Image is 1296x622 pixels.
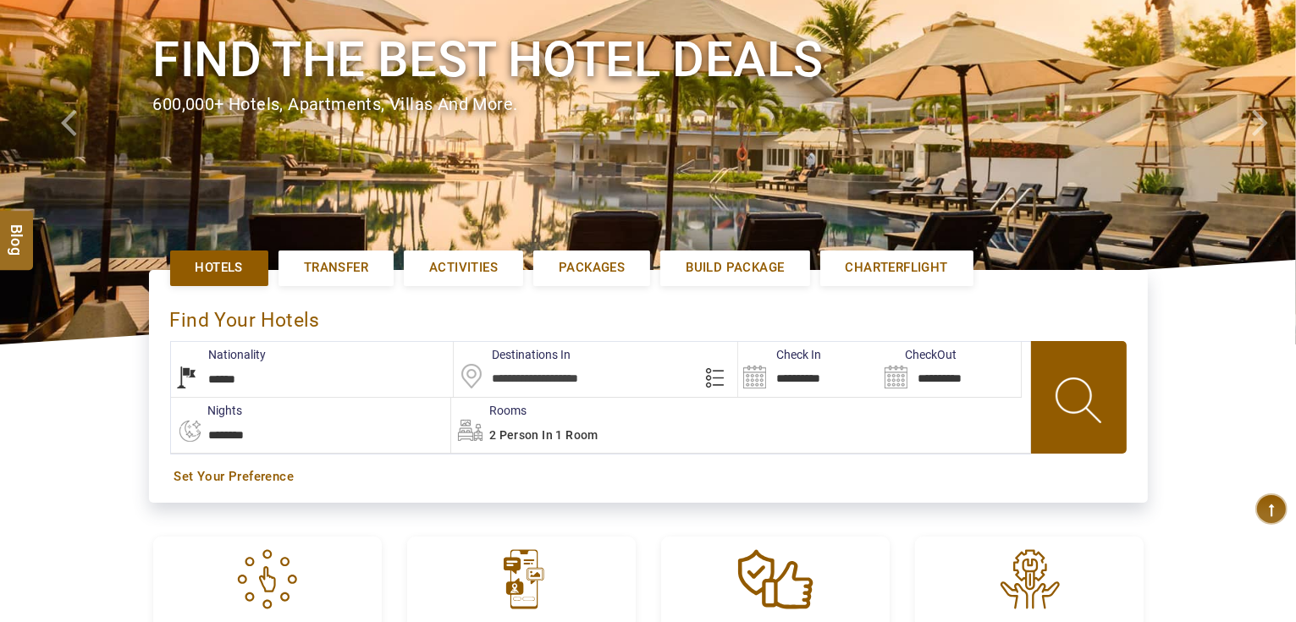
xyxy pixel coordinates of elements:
[174,468,1122,486] a: Set Your Preference
[196,259,243,277] span: Hotels
[846,259,948,277] span: Charterflight
[660,250,809,285] a: Build Package
[880,342,1021,397] input: Search
[880,346,957,363] label: CheckOut
[559,259,625,277] span: Packages
[279,250,394,285] a: Transfer
[404,250,523,285] a: Activities
[738,346,821,363] label: Check In
[686,259,784,277] span: Build Package
[153,28,1144,91] h1: Find the best hotel deals
[820,250,973,285] a: Charterflight
[171,346,267,363] label: Nationality
[304,259,368,277] span: Transfer
[451,402,527,419] label: Rooms
[6,223,28,238] span: Blog
[429,259,498,277] span: Activities
[454,346,571,363] label: Destinations In
[738,342,880,397] input: Search
[170,250,268,285] a: Hotels
[533,250,650,285] a: Packages
[170,291,1127,341] div: Find Your Hotels
[153,92,1144,117] div: 600,000+ hotels, apartments, villas and more.
[170,402,243,419] label: nights
[489,428,598,442] span: 2 Person in 1 Room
